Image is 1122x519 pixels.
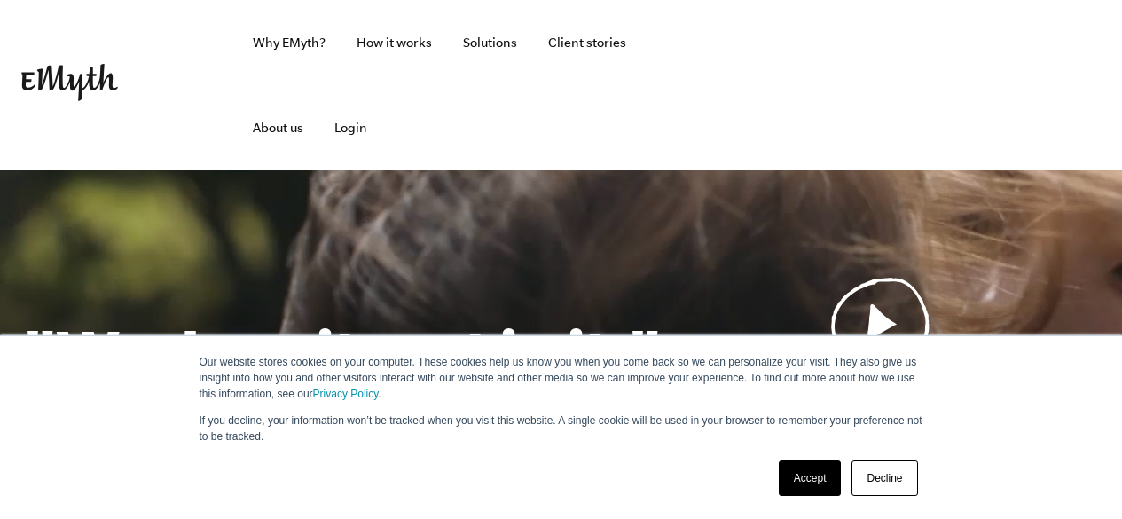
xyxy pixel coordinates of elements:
[239,85,318,170] a: About us
[320,85,381,170] a: Login
[662,277,1101,440] a: See why most businessesdon't work andwhat to do about it
[851,460,917,496] a: Decline
[22,313,662,391] h1: "Work on it, not in it."
[779,460,842,496] a: Accept
[313,388,379,400] a: Privacy Policy
[200,354,923,402] p: Our website stores cookies on your computer. These cookies help us know you when you come back so...
[21,64,118,101] img: EMyth
[914,66,1101,105] iframe: Embedded CTA
[831,277,930,370] img: Play Video
[200,413,923,444] p: If you decline, your information won’t be tracked when you visit this website. A single cookie wi...
[719,66,906,105] iframe: Embedded CTA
